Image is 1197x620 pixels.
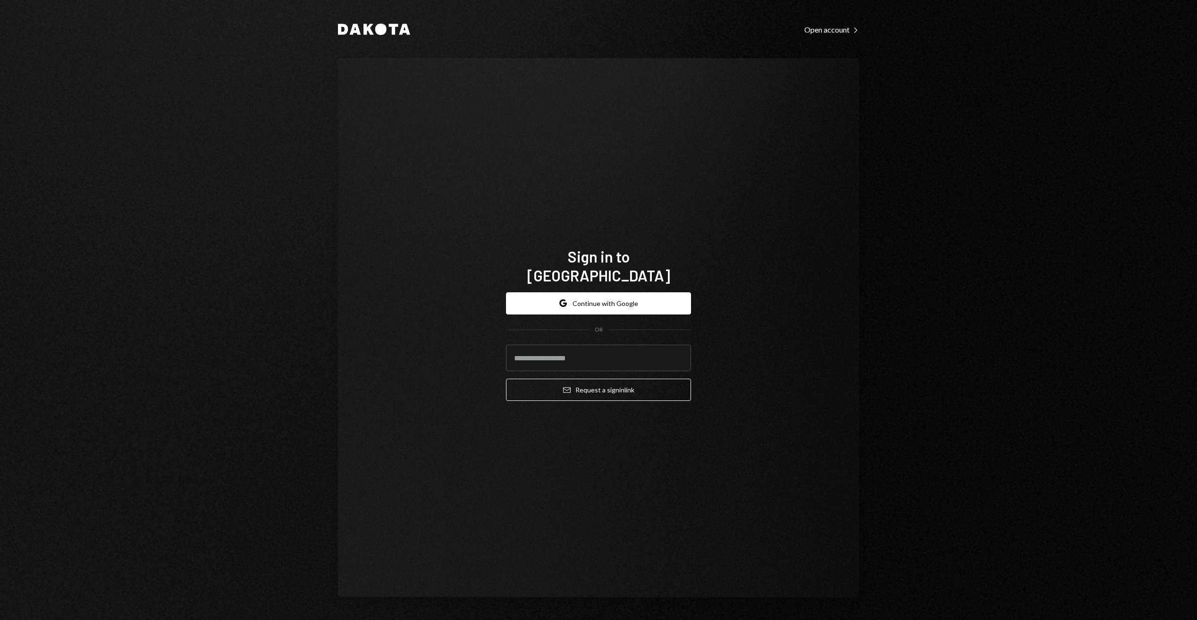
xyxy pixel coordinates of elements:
h1: Sign in to [GEOGRAPHIC_DATA] [506,247,691,285]
button: Continue with Google [506,292,691,314]
button: Request a signinlink [506,379,691,401]
a: Open account [804,24,859,34]
div: Open account [804,25,859,34]
div: OR [595,326,603,334]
